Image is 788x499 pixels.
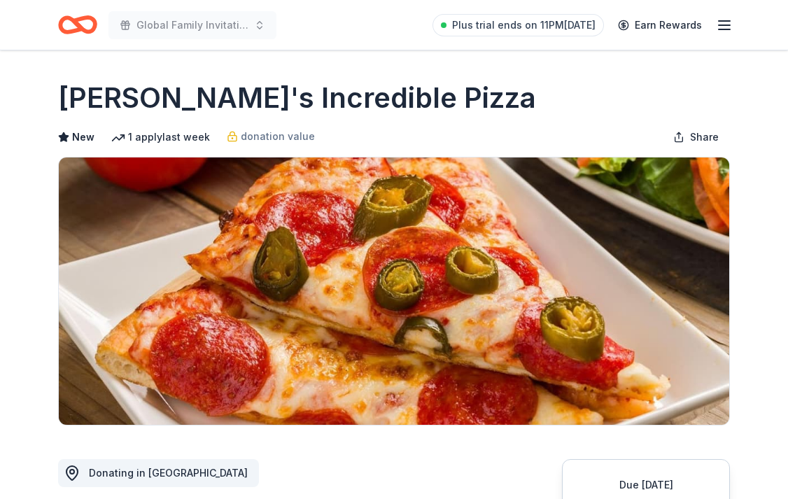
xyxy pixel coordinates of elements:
[58,8,97,41] a: Home
[136,17,248,34] span: Global Family Invitational
[610,13,710,38] a: Earn Rewards
[108,11,276,39] button: Global Family Invitational
[662,123,730,151] button: Share
[58,78,536,118] h1: [PERSON_NAME]'s Incredible Pizza
[89,467,248,479] span: Donating in [GEOGRAPHIC_DATA]
[432,14,604,36] a: Plus trial ends on 11PM[DATE]
[690,129,719,146] span: Share
[579,477,712,493] div: Due [DATE]
[227,128,315,145] a: donation value
[72,129,94,146] span: New
[241,128,315,145] span: donation value
[59,157,729,425] img: Image for John's Incredible Pizza
[111,129,210,146] div: 1 apply last week
[452,17,596,34] span: Plus trial ends on 11PM[DATE]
